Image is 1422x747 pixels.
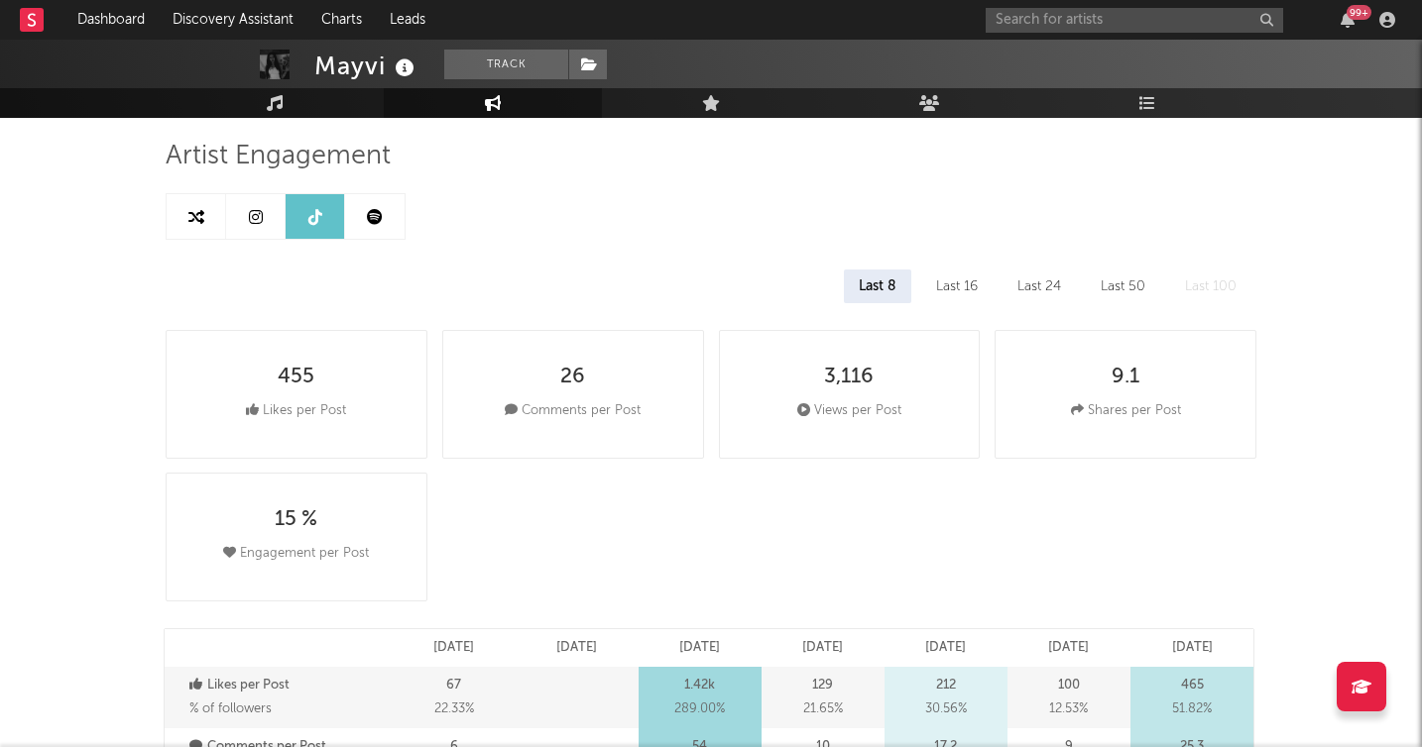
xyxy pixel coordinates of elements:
span: 22.33 % [434,697,474,721]
p: [DATE] [802,636,843,660]
div: Last 16 [921,269,993,303]
p: 129 [812,674,833,697]
span: Artist Engagement [166,145,391,168]
p: [DATE] [556,636,597,660]
div: Likes per Post [246,399,346,423]
p: [DATE] [1172,636,1213,660]
span: 21.65 % [803,697,843,721]
div: Mayvi [314,50,419,82]
p: 1.42k [684,674,715,697]
span: 51.82 % [1172,697,1212,721]
span: 289.00 % [674,697,725,721]
div: Shares per Post [1071,399,1181,423]
p: [DATE] [433,636,474,660]
p: [DATE] [679,636,720,660]
div: 3,116 [824,366,874,389]
p: Likes per Post [189,674,388,697]
div: Comments per Post [505,399,641,423]
span: 12.53 % [1049,697,1088,721]
button: Track [444,50,568,79]
div: Last 8 [844,269,911,303]
p: 67 [446,674,461,697]
p: 100 [1058,674,1080,697]
div: Views per Post [797,399,901,423]
div: 15 % [275,508,317,532]
p: 212 [936,674,956,697]
div: 26 [560,366,585,389]
p: [DATE] [925,636,966,660]
div: Last 50 [1086,269,1160,303]
span: % of followers [189,702,272,715]
div: Last 24 [1003,269,1076,303]
p: [DATE] [1048,636,1089,660]
div: Engagement per Post [223,542,369,566]
div: 99 + [1347,5,1371,20]
button: 99+ [1341,12,1355,28]
div: Last 100 [1170,269,1251,303]
p: 465 [1181,674,1204,697]
div: 9.1 [1112,366,1139,389]
input: Search for artists [986,8,1283,33]
div: 455 [278,366,314,389]
span: 30.56 % [925,697,967,721]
